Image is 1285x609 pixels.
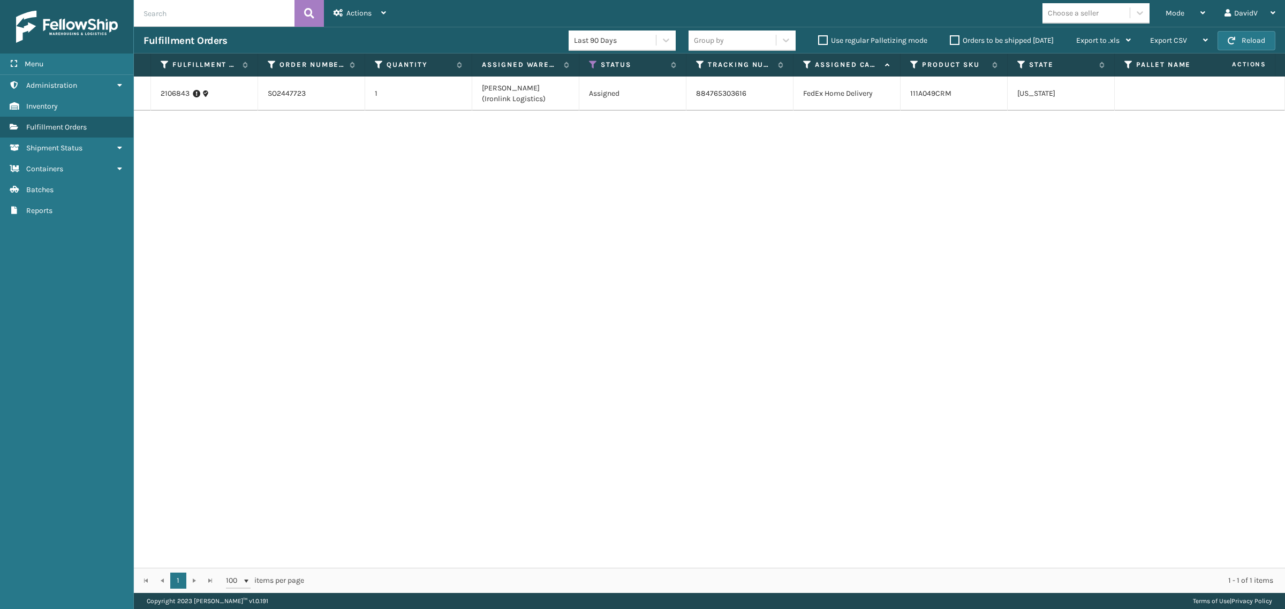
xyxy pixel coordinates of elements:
td: FedEx Home Delivery [793,77,901,111]
a: 884765303616 [696,89,746,98]
p: Copyright 2023 [PERSON_NAME]™ v 1.0.191 [147,593,268,609]
td: SO2447723 [258,77,365,111]
span: 100 [226,575,242,586]
span: Export to .xls [1076,36,1120,45]
label: Tracking Number [708,60,773,70]
span: Reports [26,206,52,215]
label: Pallet Name [1136,60,1201,70]
div: Last 90 Days [574,35,657,46]
div: Group by [694,35,724,46]
label: Use regular Palletizing mode [818,36,927,45]
a: Terms of Use [1193,597,1230,605]
button: Reload [1218,31,1275,50]
label: State [1029,60,1094,70]
span: items per page [226,573,304,589]
span: Actions [1198,56,1273,73]
label: Fulfillment Order Id [172,60,237,70]
span: Containers [26,164,63,173]
label: Order Number [279,60,344,70]
h3: Fulfillment Orders [143,34,227,47]
span: Export CSV [1150,36,1187,45]
td: Assigned [579,77,686,111]
td: [US_STATE] [1008,77,1115,111]
span: Menu [25,59,43,68]
label: Quantity [387,60,451,70]
a: Privacy Policy [1231,597,1272,605]
span: Mode [1166,9,1184,18]
div: | [1193,593,1272,609]
label: Orders to be shipped [DATE] [950,36,1054,45]
span: Fulfillment Orders [26,123,87,132]
a: 1 [170,573,186,589]
td: [PERSON_NAME] (Ironlink Logistics) [472,77,579,111]
img: logo [16,11,118,43]
td: 1 [365,77,472,111]
a: 111A049CRM [910,89,951,98]
a: 2106843 [161,88,190,99]
span: Actions [346,9,372,18]
span: Administration [26,81,77,90]
label: Status [601,60,666,70]
label: Assigned Carrier Service [815,60,880,70]
span: Inventory [26,102,58,111]
label: Product SKU [922,60,987,70]
label: Assigned Warehouse [482,60,558,70]
div: Choose a seller [1048,7,1099,19]
div: 1 - 1 of 1 items [319,575,1273,586]
span: Shipment Status [26,143,82,153]
span: Batches [26,185,54,194]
